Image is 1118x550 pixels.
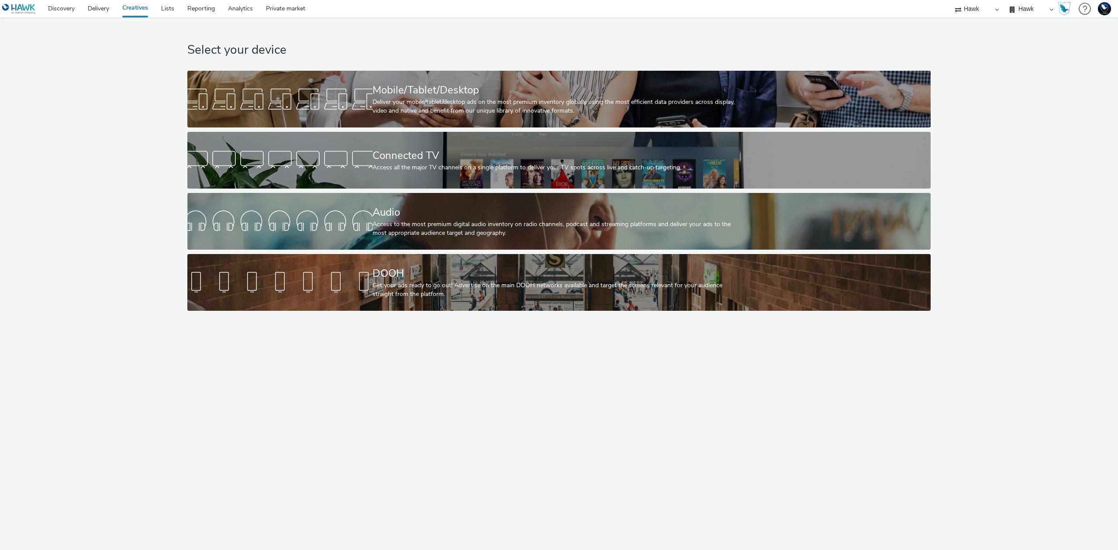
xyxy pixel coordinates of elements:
[1058,2,1071,16] img: Hawk Academy
[373,281,742,299] div: Get your ads ready to go out! Advertise on the main DOOH networks available and target the screen...
[187,193,931,250] a: AudioAccess to the most premium digital audio inventory on radio channels, podcast and streaming ...
[373,98,742,116] div: Deliver your mobile/tablet/desktop ads on the most premium inventory globally using the most effi...
[1058,2,1074,16] a: Hawk Academy
[1098,2,1111,15] img: Support Hawk
[187,71,931,127] a: Mobile/Tablet/DesktopDeliver your mobile/tablet/desktop ads on the most premium inventory globall...
[187,254,931,311] a: DOOHGet your ads ready to go out! Advertise on the main DOOH networks available and target the sc...
[373,163,742,172] div: Access all the major TV channels on a single platform to deliver your TV spots across live and ca...
[187,132,931,189] a: Connected TVAccess all the major TV channels on a single platform to deliver your TV spots across...
[373,220,742,238] div: Access to the most premium digital audio inventory on radio channels, podcast and streaming platf...
[187,42,931,58] h1: Select your device
[373,205,742,220] div: Audio
[2,3,36,14] img: undefined Logo
[373,82,742,98] div: Mobile/Tablet/Desktop
[373,266,742,281] div: DOOH
[373,148,742,163] div: Connected TV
